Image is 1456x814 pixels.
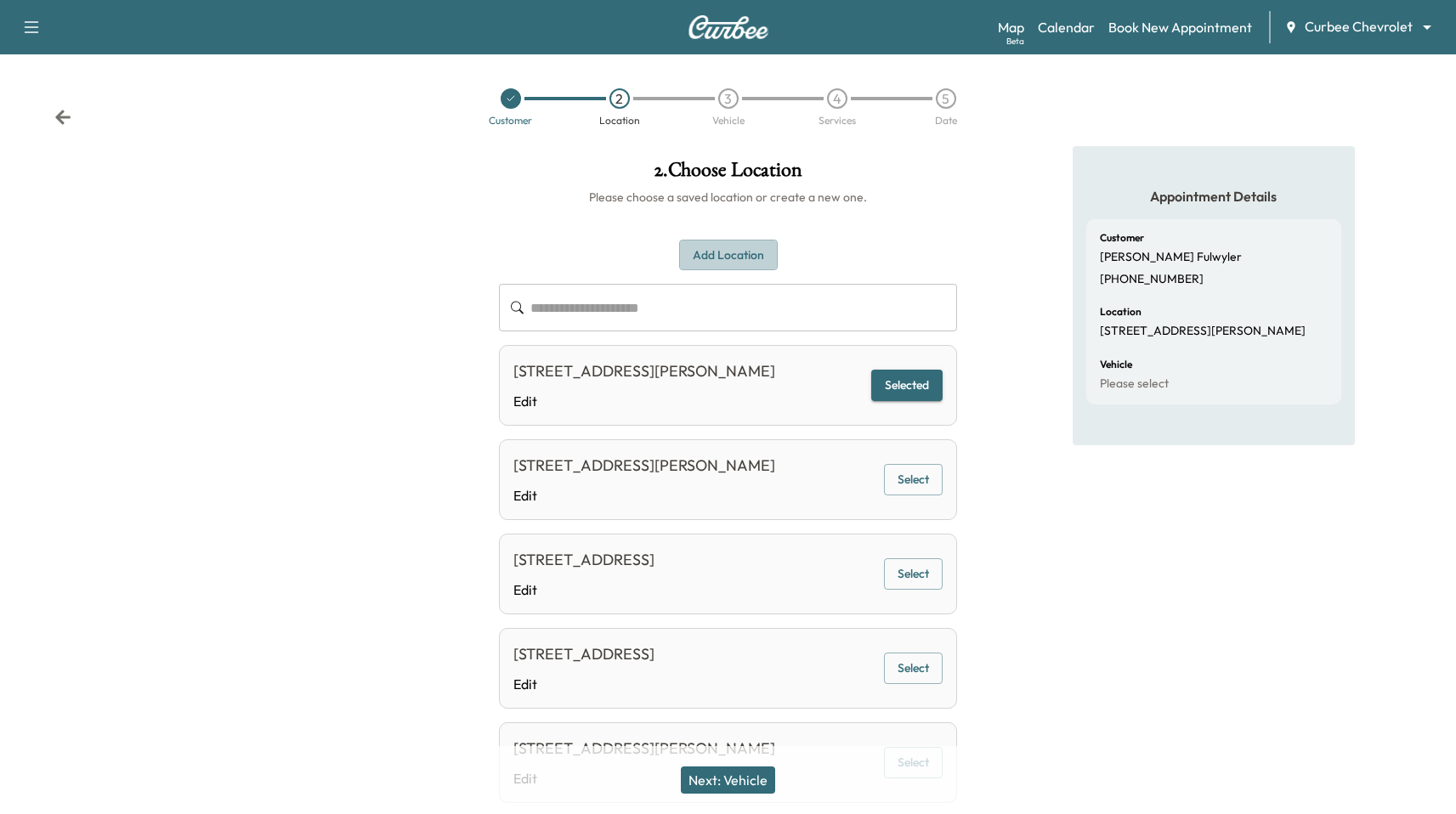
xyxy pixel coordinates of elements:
a: MapBeta [998,17,1024,37]
div: Services [819,116,856,126]
button: Select [884,558,943,590]
p: Please select [1100,376,1169,392]
div: 2 [609,88,630,109]
h6: Please choose a saved location or create a new one. [499,189,957,206]
button: Selected [871,370,943,401]
a: Edit [513,579,654,600]
div: Date [935,116,957,126]
div: Beta [1006,35,1024,48]
h6: Customer [1100,233,1144,243]
a: Edit [513,674,654,694]
a: Edit [513,391,775,411]
p: [PERSON_NAME] Fulwyler [1100,250,1242,265]
a: Book New Appointment [1108,17,1252,37]
h6: Vehicle [1100,359,1132,370]
div: 5 [936,88,956,109]
h6: Location [1100,307,1142,317]
div: [STREET_ADDRESS][PERSON_NAME] [513,454,775,478]
div: [STREET_ADDRESS][PERSON_NAME] [513,737,775,760]
p: [STREET_ADDRESS][PERSON_NAME] [1100,324,1306,339]
button: Select [884,653,943,684]
div: Customer [489,116,532,126]
button: Next: Vehicle [681,766,775,794]
div: Location [599,116,640,126]
p: [PHONE_NUMBER] [1100,272,1204,287]
button: Add Location [679,240,778,271]
div: [STREET_ADDRESS] [513,548,654,572]
div: Back [54,109,71,126]
a: Edit [513,485,775,506]
div: Vehicle [712,116,745,126]
h1: 2 . Choose Location [499,160,957,189]
button: Select [884,464,943,495]
div: 3 [718,88,739,109]
a: Calendar [1038,17,1095,37]
div: [STREET_ADDRESS] [513,642,654,666]
div: 4 [827,88,847,109]
img: Curbee Logo [688,15,769,39]
span: Curbee Chevrolet [1305,17,1413,37]
h5: Appointment Details [1086,187,1341,206]
div: [STREET_ADDRESS][PERSON_NAME] [513,359,775,383]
